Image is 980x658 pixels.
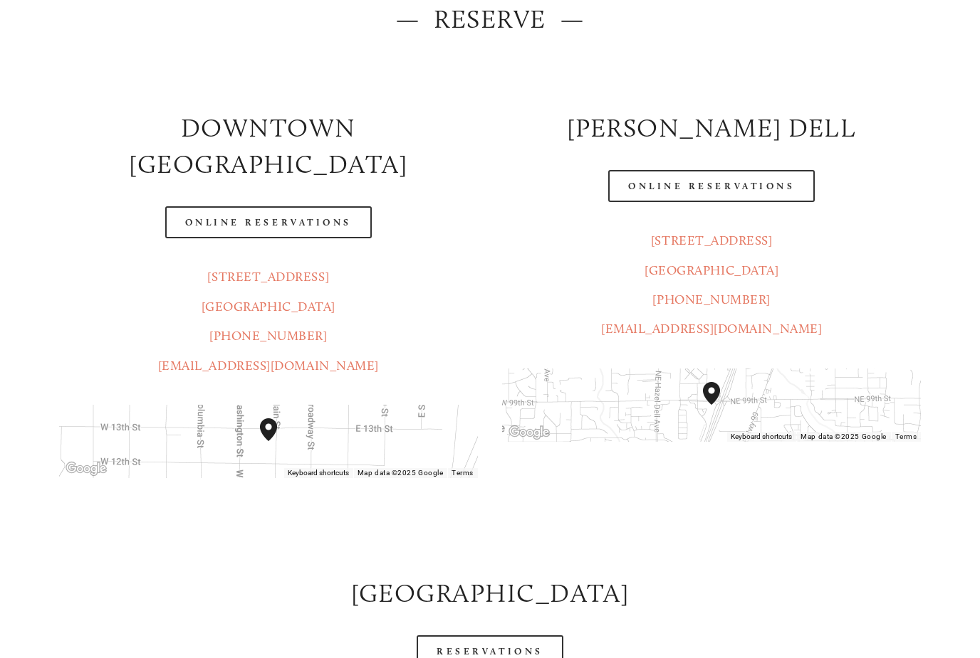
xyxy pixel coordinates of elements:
a: [PHONE_NUMBER] [209,328,328,344]
img: Google [63,460,110,478]
button: Keyboard shortcuts [731,432,792,442]
a: [EMAIL_ADDRESS][DOMAIN_NAME] [158,358,379,373]
a: Open this area in Google Maps (opens a new window) [506,423,553,442]
div: Amaro's Table 816 Northeast 98th Circle Vancouver, WA, 98665, United States [697,376,743,433]
a: Terms [895,433,917,440]
button: Keyboard shortcuts [288,468,349,478]
a: [PHONE_NUMBER] [652,292,771,307]
a: Online Reservations [608,170,815,202]
span: Map data ©2025 Google [358,469,443,477]
h2: [GEOGRAPHIC_DATA] [59,575,922,611]
a: [GEOGRAPHIC_DATA] [645,262,778,278]
a: [GEOGRAPHIC_DATA] [202,299,335,314]
a: [STREET_ADDRESS] [207,269,329,285]
a: Terms [452,469,474,477]
span: Map data ©2025 Google [801,433,886,440]
img: Google [506,423,553,442]
h2: [PERSON_NAME] DELL [502,110,921,146]
a: [STREET_ADDRESS] [651,233,773,248]
a: Open this area in Google Maps (opens a new window) [63,460,110,478]
a: Online Reservations [165,206,372,238]
div: Amaro's Table 1220 Main Street vancouver, United States [254,413,300,469]
h2: Downtown [GEOGRAPHIC_DATA] [59,110,478,182]
a: [EMAIL_ADDRESS][DOMAIN_NAME] [601,321,822,336]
